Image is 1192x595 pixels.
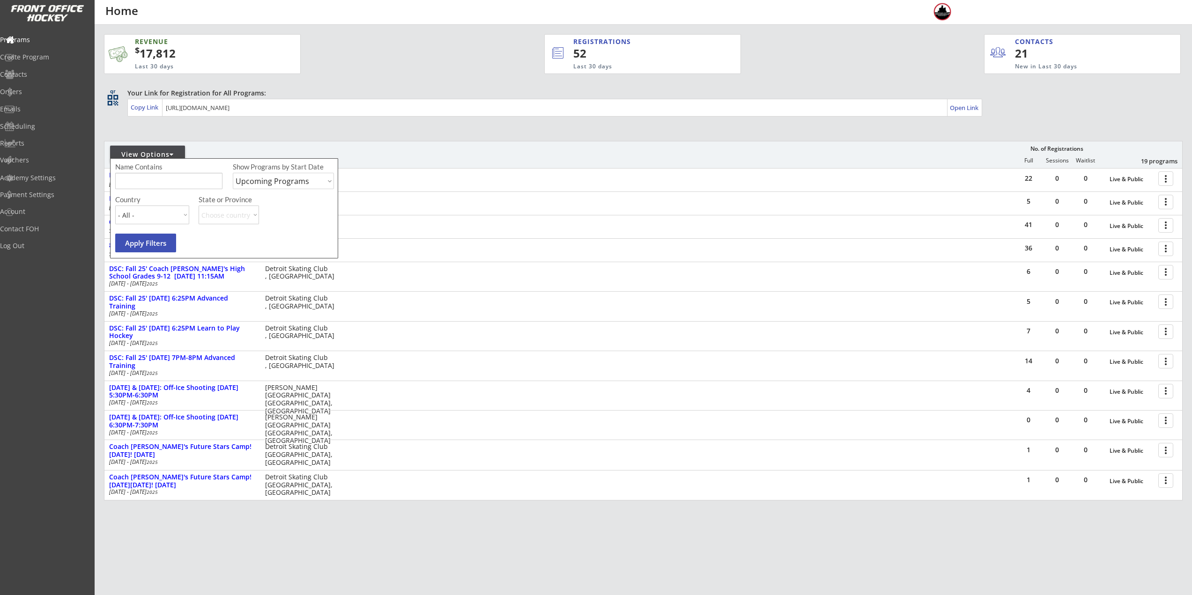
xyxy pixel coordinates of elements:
[1028,146,1086,152] div: No. of Registrations
[1043,245,1071,251] div: 0
[1158,242,1173,256] button: more_vert
[1158,218,1173,233] button: more_vert
[1014,417,1043,423] div: 0
[1158,171,1173,186] button: more_vert
[1014,198,1043,205] div: 5
[1110,448,1154,454] div: Live & Public
[1110,389,1154,395] div: Live & Public
[1014,245,1043,251] div: 36
[1072,417,1100,423] div: 0
[147,399,158,406] em: 2025
[115,234,176,252] button: Apply Filters
[1043,268,1071,275] div: 0
[1110,199,1154,206] div: Live & Public
[265,473,339,497] div: Detroit Skating Club [GEOGRAPHIC_DATA], [GEOGRAPHIC_DATA]
[1158,443,1173,457] button: more_vert
[1110,359,1154,365] div: Live & Public
[109,384,255,400] div: [DATE] & [DATE]: Off-Ice Shooting [DATE] 5:30PM-6:30PM
[1072,298,1100,305] div: 0
[106,93,120,107] button: qr_code
[1110,270,1154,276] div: Live & Public
[265,324,339,340] div: Detroit Skating Club , [GEOGRAPHIC_DATA]
[109,171,255,179] div: DSC: Fall 25' [DATE] 5:10PM
[1158,265,1173,279] button: more_vert
[1158,384,1173,398] button: more_vert
[265,443,339,466] div: Detroit Skating Club [GEOGRAPHIC_DATA], [GEOGRAPHIC_DATA]
[950,101,979,114] a: Open Link
[1129,157,1177,165] div: 19 programs
[1015,45,1073,61] div: 21
[147,280,158,287] em: 2025
[109,430,252,435] div: [DATE] - [DATE]
[135,63,255,71] div: Last 30 days
[1110,478,1154,485] div: Live & Public
[135,44,140,56] sup: $
[1043,157,1071,164] div: Sessions
[1158,473,1173,488] button: more_vert
[147,429,158,436] em: 2025
[115,163,189,170] div: Name Contains
[135,45,271,61] div: 17,812
[1014,477,1043,483] div: 1
[147,340,158,346] em: 2025
[1043,477,1071,483] div: 0
[1014,268,1043,275] div: 6
[109,459,252,465] div: [DATE] - [DATE]
[1015,37,1058,46] div: CONTACTS
[1014,358,1043,364] div: 14
[1072,175,1100,182] div: 0
[109,370,252,376] div: [DATE] - [DATE]
[109,281,252,286] div: [DATE] - [DATE]
[265,354,339,370] div: Detroit Skating Club , [GEOGRAPHIC_DATA]
[1014,298,1043,305] div: 5
[127,88,1154,98] div: Your Link for Registration for All Programs:
[1014,328,1043,334] div: 7
[110,150,185,159] div: View Options
[199,196,333,203] div: State or Province
[1043,387,1071,394] div: 0
[1043,358,1071,364] div: 0
[135,37,255,46] div: REVENUE
[1072,328,1100,334] div: 0
[1043,417,1071,423] div: 0
[1110,246,1154,253] div: Live & Public
[131,103,160,111] div: Copy Link
[1043,328,1071,334] div: 0
[1158,195,1173,209] button: more_vert
[573,45,709,61] div: 52
[147,489,158,495] em: 2025
[1158,324,1173,339] button: more_vert
[109,205,252,210] div: [DATE] - [DATE]
[1158,294,1173,309] button: more_vert
[1014,157,1043,164] div: Full
[1072,477,1100,483] div: 0
[265,384,339,415] div: [PERSON_NAME][GEOGRAPHIC_DATA] [GEOGRAPHIC_DATA], [GEOGRAPHIC_DATA]
[107,88,118,95] div: qr
[265,294,339,310] div: Detroit Skating Club , [GEOGRAPHIC_DATA]
[109,340,252,346] div: [DATE] - [DATE]
[109,489,252,495] div: [DATE] - [DATE]
[115,196,189,203] div: Country
[1110,223,1154,229] div: Live & Public
[109,311,252,316] div: [DATE] - [DATE]
[573,37,697,46] div: REGISTRATIONS
[1071,157,1099,164] div: Waitlist
[1014,221,1043,228] div: 41
[265,413,339,445] div: [PERSON_NAME][GEOGRAPHIC_DATA] [GEOGRAPHIC_DATA], [GEOGRAPHIC_DATA]
[109,228,252,234] div: Sep [DATE]
[1043,447,1071,453] div: 0
[147,370,158,376] em: 2025
[1072,221,1100,228] div: 0
[1072,387,1100,394] div: 0
[1015,63,1137,71] div: New in Last 30 days
[1043,198,1071,205] div: 0
[1072,447,1100,453] div: 0
[1072,245,1100,251] div: 0
[109,324,255,340] div: DSC: Fall 25' [DATE] 6:25PM Learn to Play Hockey
[109,354,255,370] div: DSC: Fall 25' [DATE] 7PM-8PM Advanced Training
[109,294,255,310] div: DSC: Fall 25' [DATE] 6:25PM Advanced Training
[109,181,252,187] div: [DATE] - [DATE]
[1043,221,1071,228] div: 0
[109,473,255,489] div: Coach [PERSON_NAME]'s Future Stars Camp! [DATE][DATE]! [DATE]
[1158,354,1173,368] button: more_vert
